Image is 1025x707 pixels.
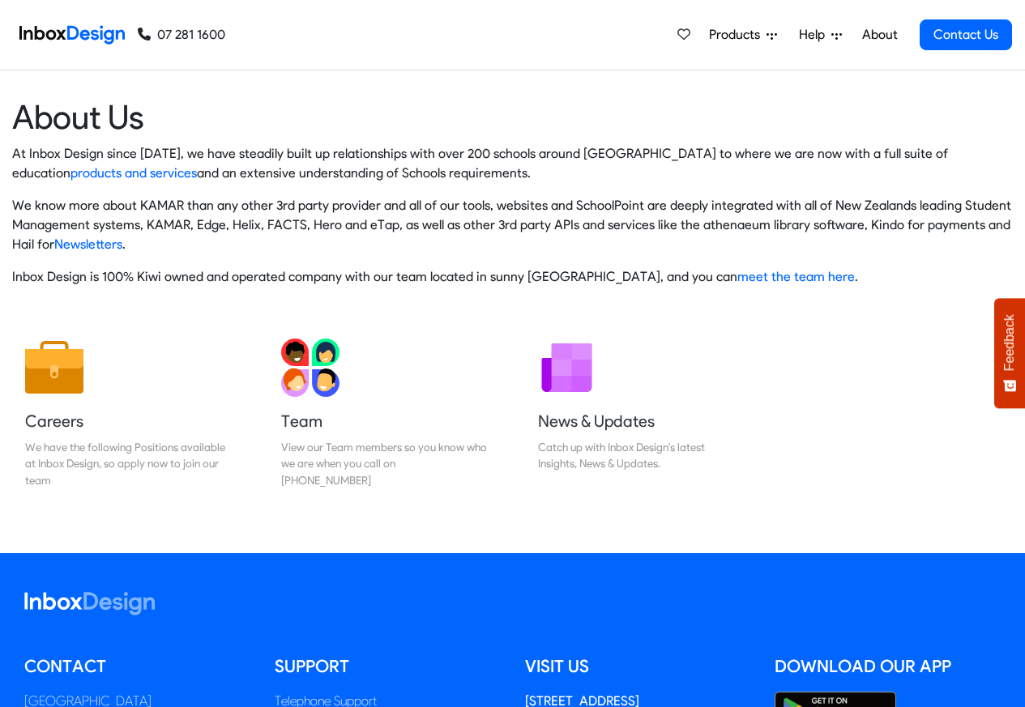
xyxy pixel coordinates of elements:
h5: Careers [25,410,231,432]
a: meet the team here [737,269,855,284]
button: Feedback - Show survey [994,298,1025,408]
h5: Support [275,654,501,679]
a: Careers We have the following Positions available at Inbox Design, so apply now to join our team [12,326,244,501]
a: Team View our Team members so you know who we are when you call on [PHONE_NUMBER] [268,326,500,501]
h5: News & Updates [538,410,744,432]
h5: Visit us [525,654,751,679]
a: products and services [70,165,197,181]
span: Products [709,25,767,45]
a: News & Updates Catch up with Inbox Design's latest Insights, News & Updates. [525,326,757,501]
p: At Inbox Design since [DATE], we have steadily built up relationships with over 200 schools aroun... [12,144,1013,183]
div: View our Team members so you know who we are when you call on [PHONE_NUMBER] [281,439,487,488]
span: Feedback [1002,314,1017,371]
img: 2022_01_13_icon_team.svg [281,339,340,397]
a: Products [703,19,784,51]
a: Newsletters [54,236,122,252]
h5: Download our App [775,654,1001,679]
p: Inbox Design is 100% Kiwi owned and operated company with our team located in sunny [GEOGRAPHIC_D... [12,267,1013,287]
a: About [857,19,902,51]
img: logo_inboxdesign_white.svg [24,592,155,615]
div: We have the following Positions available at Inbox Design, so apply now to join our team [25,439,231,488]
h5: Contact [24,654,250,679]
span: Help [799,25,831,45]
heading: About Us [12,96,1013,138]
div: Catch up with Inbox Design's latest Insights, News & Updates. [538,439,744,472]
a: Help [792,19,848,51]
a: 07 281 1600 [138,25,225,45]
h5: Team [281,410,487,432]
p: We know more about KAMAR than any other 3rd party provider and all of our tools, websites and Sch... [12,196,1013,254]
img: 2022_01_13_icon_job.svg [25,339,83,397]
a: Contact Us [920,19,1012,50]
img: 2022_01_12_icon_newsletter.svg [538,339,596,397]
